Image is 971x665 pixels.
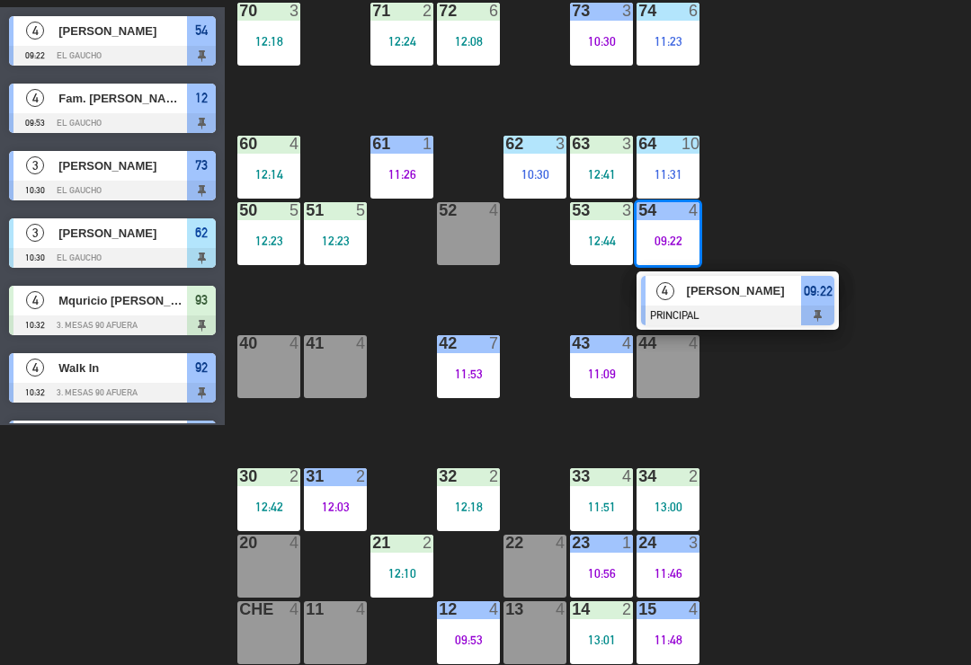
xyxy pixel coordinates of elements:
div: 09:53 [437,634,500,646]
div: 3 [622,136,633,152]
div: 2 [489,468,500,484]
div: 13:01 [570,634,633,646]
div: 74 [638,3,639,19]
div: 12 [439,601,440,617]
div: 4 [622,468,633,484]
div: 4 [290,136,300,152]
div: 11:09 [570,368,633,380]
span: 93 [195,289,208,311]
div: 30 [239,468,240,484]
div: 11 [306,601,307,617]
span: 92 [195,357,208,378]
div: 20 [239,535,240,551]
span: Walk In [58,359,187,377]
div: 2 [290,468,300,484]
div: 72 [439,3,440,19]
span: Mquricio [PERSON_NAME] [58,291,187,310]
div: 44 [638,335,639,351]
div: 54 [638,202,639,218]
div: 2 [689,468,699,484]
span: 62 [195,222,208,244]
div: 32 [439,468,440,484]
div: 12:18 [237,35,300,48]
span: 3 [26,224,44,242]
div: 42 [439,335,440,351]
div: 70 [239,3,240,19]
div: 60 [239,136,240,152]
div: 2 [423,3,433,19]
div: Che [239,601,240,617]
div: 61 [372,136,373,152]
div: 11:46 [637,567,699,580]
div: 4 [689,202,699,218]
div: 3 [556,136,566,152]
div: 10:30 [570,35,633,48]
div: 4 [556,535,566,551]
div: 43 [572,335,573,351]
div: 3 [689,535,699,551]
div: 4 [489,601,500,617]
div: 13:00 [637,501,699,513]
span: [PERSON_NAME] [58,22,187,40]
span: [PERSON_NAME] [58,224,187,243]
div: 2 [356,468,367,484]
div: 11:31 [637,168,699,181]
div: 34 [638,468,639,484]
div: 50 [239,202,240,218]
div: 3 [290,3,300,19]
span: 4 [26,291,44,309]
span: 09:22 [804,280,833,302]
div: 11:48 [637,634,699,646]
span: 4 [26,22,44,40]
div: 10:30 [503,168,566,181]
div: 4 [489,202,500,218]
div: 63 [572,136,573,152]
span: 4 [26,359,44,377]
div: 12:23 [237,235,300,247]
div: 11:26 [370,168,433,181]
span: 73 [195,155,208,176]
div: 11:51 [570,501,633,513]
div: 1 [423,136,433,152]
div: 4 [556,601,566,617]
div: 12:44 [570,235,633,247]
div: 7 [489,335,500,351]
div: 22 [505,535,506,551]
div: 14 [572,601,573,617]
div: 71 [372,3,373,19]
div: 4 [622,335,633,351]
div: 4 [356,601,367,617]
div: 12:08 [437,35,500,48]
span: 4 [656,282,674,300]
div: 4 [689,335,699,351]
div: 12:14 [237,168,300,181]
div: 12:24 [370,35,433,48]
div: 1 [622,535,633,551]
div: 4 [689,601,699,617]
div: 4 [290,335,300,351]
span: 54 [195,20,208,41]
div: 12:41 [570,168,633,181]
div: 40 [239,335,240,351]
div: 5 [290,202,300,218]
div: 6 [489,3,500,19]
div: 52 [439,202,440,218]
div: 11:23 [637,35,699,48]
span: 4 [26,89,44,107]
div: 64 [638,136,639,152]
div: 4 [290,535,300,551]
div: 3 [622,3,633,19]
div: 24 [638,535,639,551]
div: 10:56 [570,567,633,580]
div: 23 [572,535,573,551]
div: 31 [306,468,307,484]
div: 10 [681,136,699,152]
div: 13 [505,601,506,617]
span: 12 [195,87,208,109]
div: 4 [290,601,300,617]
div: 12:23 [304,235,367,247]
div: 21 [372,535,373,551]
div: 09:22 [637,235,699,247]
div: 4 [356,335,367,351]
div: 3 [622,202,633,218]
